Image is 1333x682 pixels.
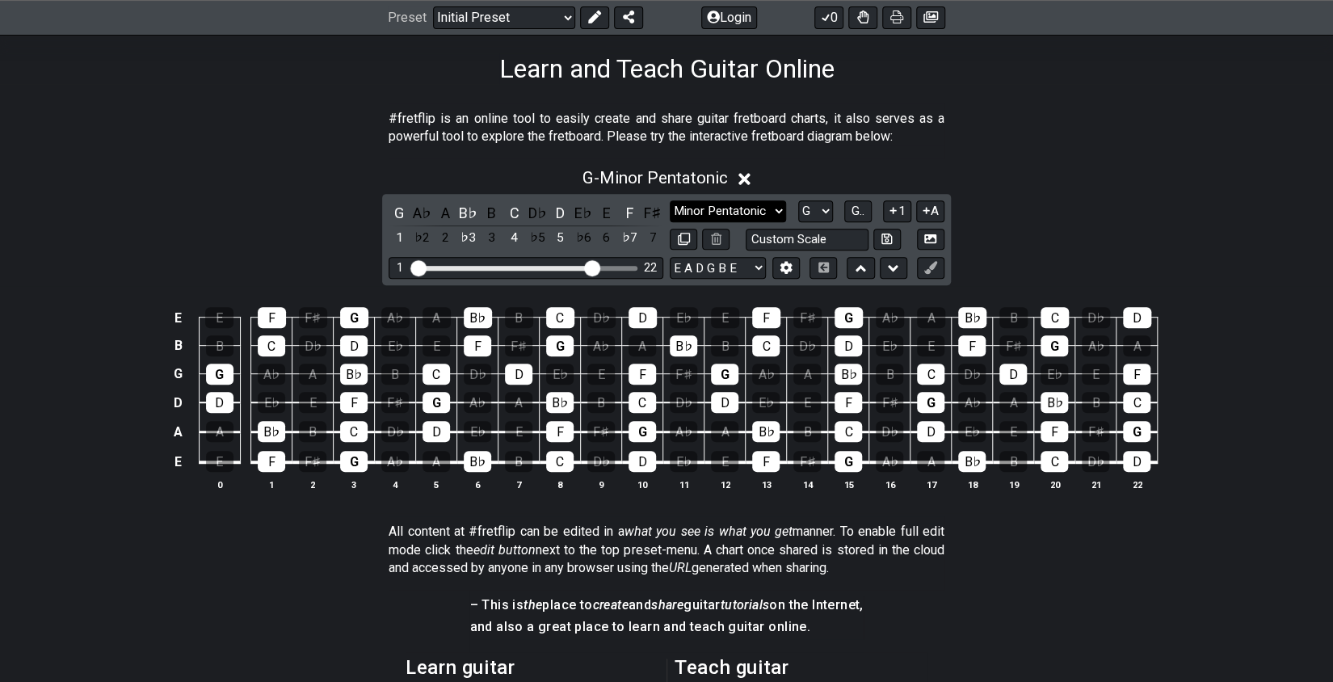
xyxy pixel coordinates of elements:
em: edit button [473,542,535,558]
div: D [629,451,656,472]
div: G [546,335,574,356]
div: B [999,307,1028,328]
div: A [629,335,656,356]
div: B♭ [258,421,285,442]
button: Edit Preset [580,6,609,29]
div: F♯ [1082,421,1109,442]
div: toggle scale degree [458,227,479,249]
div: toggle scale degree [389,227,410,249]
div: toggle scale degree [481,227,502,249]
div: D [917,421,944,442]
div: E♭ [670,451,697,472]
td: D [169,388,188,417]
div: A♭ [587,335,615,356]
div: D♭ [670,392,697,413]
th: 14 [787,476,828,493]
div: A [917,451,944,472]
select: Tonic/Root [798,200,833,222]
div: E [999,421,1027,442]
div: B♭ [464,451,491,472]
em: what you see is what you get [624,524,793,539]
div: A♭ [1082,335,1109,356]
div: B [505,307,533,328]
span: G - Minor Pentatonic [582,168,728,187]
div: G [206,364,233,385]
div: D♭ [587,451,615,472]
h2: Learn guitar [406,659,658,676]
span: Preset [388,11,427,26]
th: 0 [199,476,240,493]
div: E [711,451,738,472]
div: C [546,451,574,472]
div: E [505,421,532,442]
th: 17 [910,476,952,493]
div: D [423,421,450,442]
div: E [423,335,450,356]
div: E♭ [1041,364,1068,385]
div: C [546,307,574,328]
div: E♭ [546,364,574,385]
button: Edit Tuning [772,257,800,279]
div: B♭ [958,451,986,472]
div: A [505,392,532,413]
button: Delete [702,229,730,250]
div: B♭ [340,364,368,385]
div: B♭ [464,307,492,328]
th: 9 [581,476,622,493]
div: D♭ [876,421,903,442]
div: F [546,421,574,442]
div: toggle scale degree [550,227,571,249]
div: toggle scale degree [435,227,456,249]
td: B [169,331,188,360]
div: D [1123,451,1150,472]
th: 16 [869,476,910,493]
div: toggle pitch class [504,202,525,224]
div: F [629,364,656,385]
button: Create Image [917,229,944,250]
div: A [423,451,450,472]
th: 12 [704,476,746,493]
em: URL [669,560,692,575]
select: Preset [433,6,575,29]
div: G [629,421,656,442]
th: 7 [498,476,540,493]
th: 2 [292,476,334,493]
div: F [1041,421,1068,442]
button: Print [882,6,911,29]
div: toggle pitch class [412,202,433,224]
div: A♭ [464,392,491,413]
div: A [711,421,738,442]
th: 6 [457,476,498,493]
div: G [1123,421,1150,442]
div: A♭ [876,307,904,328]
div: E [1082,364,1109,385]
div: toggle scale degree [504,227,525,249]
div: F♯ [793,451,821,472]
button: 0 [814,6,843,29]
div: F [752,307,780,328]
th: 4 [375,476,416,493]
div: C [340,421,368,442]
span: G.. [852,204,864,218]
div: A [206,421,233,442]
div: A♭ [876,451,903,472]
div: C [752,335,780,356]
div: B♭ [958,307,986,328]
button: Share Preset [614,6,643,29]
th: 21 [1075,476,1116,493]
div: D♭ [958,364,986,385]
div: E♭ [258,392,285,413]
div: E [587,364,615,385]
em: tutorials [721,597,770,613]
div: E♭ [464,421,491,442]
div: G [1041,335,1068,356]
div: E♭ [381,335,409,356]
h1: Learn and Teach Guitar Online [499,53,835,84]
div: B [711,335,738,356]
div: D♭ [1082,307,1110,328]
div: A [423,307,451,328]
div: E [206,451,233,472]
div: B♭ [752,421,780,442]
button: Login [701,6,757,29]
div: B♭ [670,335,697,356]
